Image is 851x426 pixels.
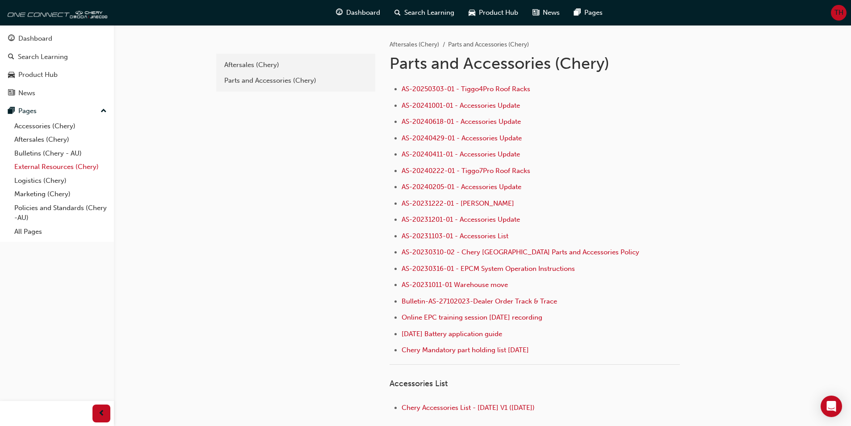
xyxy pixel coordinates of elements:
a: AS-20240205-01 - Accessories Update [402,183,521,191]
a: Dashboard [4,30,110,47]
a: pages-iconPages [567,4,610,22]
a: AS-20231222-01 - [PERSON_NAME] [402,199,514,207]
a: External Resources (Chery) [11,160,110,174]
span: guage-icon [336,7,343,18]
a: guage-iconDashboard [329,4,387,22]
a: Policies and Standards (Chery -AU) [11,201,110,225]
span: TH [834,8,843,18]
a: Chery Accessories List - [DATE] V1 ([DATE]) [402,404,535,412]
a: Search Learning [4,49,110,65]
div: Parts and Accessories (Chery) [224,76,367,86]
a: News [4,85,110,101]
div: Product Hub [18,70,58,80]
h1: Parts and Accessories (Chery) [390,54,683,73]
a: Aftersales (Chery) [11,133,110,147]
a: Accessories (Chery) [11,119,110,133]
a: All Pages [11,225,110,239]
a: AS-20240618-01 - Accessories Update [402,118,521,126]
li: Parts and Accessories (Chery) [448,40,529,50]
div: Aftersales (Chery) [224,60,367,70]
button: DashboardSearch LearningProduct HubNews [4,29,110,103]
span: up-icon [101,105,107,117]
a: AS-20240222-01 - Tiggo7Pro Roof Racks [402,167,530,175]
span: car-icon [469,7,475,18]
a: Chery Mandatory part holding list [DATE] [402,346,529,354]
span: guage-icon [8,35,15,43]
span: search-icon [394,7,401,18]
span: Search Learning [404,8,454,18]
div: Search Learning [18,52,68,62]
a: news-iconNews [525,4,567,22]
a: AS-20241001-01 - Accessories Update [402,101,520,110]
span: car-icon [8,71,15,79]
a: Product Hub [4,67,110,83]
span: news-icon [532,7,539,18]
span: news-icon [8,89,15,97]
a: Online EPC training session [DATE] recording [402,313,542,321]
button: Pages [4,103,110,119]
span: Accessories List [390,379,448,388]
a: search-iconSearch Learning [387,4,461,22]
a: Bulletins (Chery - AU) [11,147,110,160]
a: Marketing (Chery) [11,187,110,201]
a: AS-20240411-01 - Accessories Update [402,150,520,158]
div: News [18,88,35,98]
div: Pages [18,106,37,116]
div: Open Intercom Messenger [821,396,842,417]
a: Aftersales (Chery) [220,57,372,73]
a: Parts and Accessories (Chery) [220,73,372,89]
div: Dashboard [18,34,52,44]
a: Bulletin-AS-27102023-Dealer Order Track & Trace [402,297,557,305]
img: oneconnect [4,4,107,21]
a: Aftersales (Chery) [390,41,439,48]
span: Product Hub [479,8,518,18]
span: search-icon [8,53,14,61]
a: AS-20230310-02 - Chery [GEOGRAPHIC_DATA] Parts and Accessories Policy [402,248,639,256]
a: AS-20231201-01 - Accessories Update [402,215,520,224]
a: AS-20230316-01 - EPCM System Operation Instructions [402,265,575,273]
span: Dashboard [346,8,380,18]
span: pages-icon [574,7,581,18]
a: AS-20250303-01 - Tiggo4Pro Roof Racks [402,85,530,93]
a: car-iconProduct Hub [461,4,525,22]
a: [DATE] Battery application guide [402,330,502,338]
a: Logistics (Chery) [11,174,110,188]
button: TH [831,5,847,21]
span: prev-icon [98,408,105,419]
span: pages-icon [8,107,15,115]
span: Pages [584,8,603,18]
span: News [543,8,560,18]
a: AS-20231011-01 Warehouse move [402,281,508,289]
a: AS-20240429-01 - Accessories Update [402,134,522,142]
a: AS-20231103-01 - Accessories List [402,232,508,240]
